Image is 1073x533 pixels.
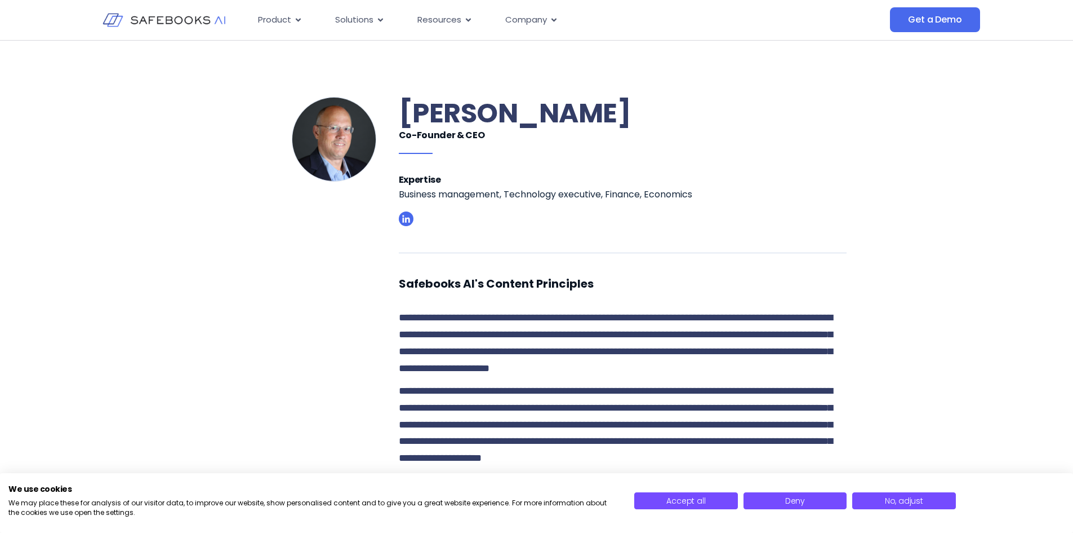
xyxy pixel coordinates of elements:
[399,171,847,189] h6: Expertise
[785,495,805,506] span: Deny
[399,276,847,292] h4: Safebooks AI's Content Principles
[399,189,847,201] p: Business management, Technology executive, Finance, Economics
[890,7,979,32] a: Get a Demo
[399,97,847,130] h1: [PERSON_NAME]
[908,14,961,25] span: Get a Demo
[335,14,373,27] span: Solutions
[399,130,847,142] h6: Co-Founder & CEO
[249,9,777,31] nav: Menu
[258,14,291,27] span: Product
[8,484,617,494] h2: We use cookies
[8,499,617,518] p: We may place these for analysis of our visitor data, to improve our website, show personalised co...
[852,492,955,509] button: Adjust cookie preferences
[634,492,737,509] button: Accept all cookies
[417,14,461,27] span: Resources
[743,492,847,509] button: Deny all cookies
[505,14,547,27] span: Company
[249,9,777,31] div: Menu Toggle
[292,98,376,181] img: Ahikam Kaufman
[666,495,705,506] span: Accept all
[885,495,923,506] span: No, adjust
